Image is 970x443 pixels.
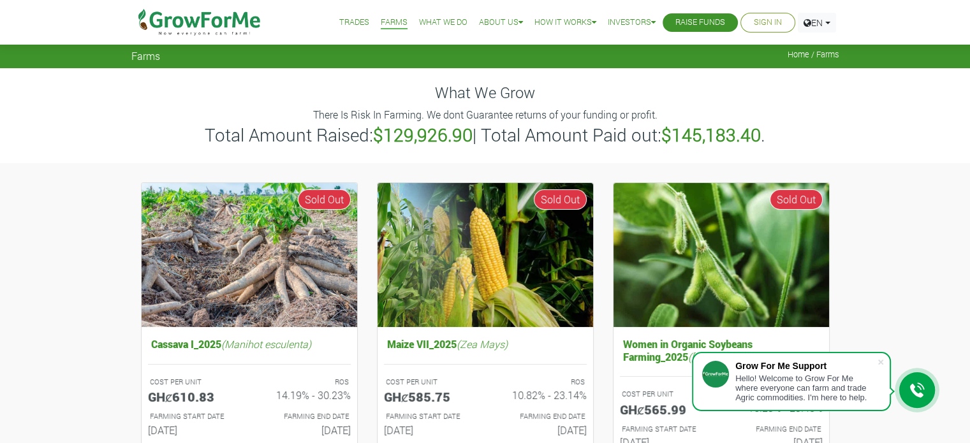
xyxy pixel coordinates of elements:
[620,335,823,365] h5: Women in Organic Soybeans Farming_2025
[735,374,877,402] div: Hello! Welcome to Grow For Me where everyone can farm and trade Agric commodities. I'm here to help.
[339,16,369,29] a: Trades
[373,123,473,147] b: $129,926.90
[419,16,467,29] a: What We Do
[620,402,712,417] h5: GHȼ565.99
[378,183,593,328] img: growforme image
[384,335,587,353] h5: Maize VII_2025
[381,16,408,29] a: Farms
[259,389,351,401] h6: 14.19% - 30.23%
[148,335,351,353] h5: Cassava I_2025
[661,123,761,147] b: $145,183.40
[384,389,476,404] h5: GHȼ585.75
[754,16,782,29] a: Sign In
[534,16,596,29] a: How it Works
[150,377,238,388] p: COST PER UNIT
[497,377,585,388] p: ROS
[261,377,349,388] p: ROS
[384,424,476,436] h6: [DATE]
[259,424,351,436] h6: [DATE]
[735,361,877,371] div: Grow For Me Support
[788,50,839,59] span: Home / Farms
[614,183,829,328] img: growforme image
[479,16,523,29] a: About Us
[133,107,837,122] p: There Is Risk In Farming. We dont Guarantee returns of your funding or profit.
[622,389,710,400] p: COST PER UNIT
[798,13,836,33] a: EN
[608,16,656,29] a: Investors
[457,337,508,351] i: (Zea Mays)
[221,337,311,351] i: (Manihot esculenta)
[131,50,160,62] span: Farms
[688,350,793,363] i: ([MEDICAL_DATA] max)
[298,189,351,210] span: Sold Out
[770,189,823,210] span: Sold Out
[133,124,837,146] h3: Total Amount Raised: | Total Amount Paid out: .
[386,411,474,422] p: FARMING START DATE
[131,84,839,102] h4: What We Grow
[148,424,240,436] h6: [DATE]
[622,424,710,435] p: FARMING START DATE
[261,411,349,422] p: FARMING END DATE
[534,189,587,210] span: Sold Out
[497,411,585,422] p: FARMING END DATE
[150,411,238,422] p: FARMING START DATE
[148,389,240,404] h5: GHȼ610.83
[733,424,821,435] p: FARMING END DATE
[142,183,357,328] img: growforme image
[495,389,587,401] h6: 10.82% - 23.14%
[495,424,587,436] h6: [DATE]
[675,16,725,29] a: Raise Funds
[731,402,823,414] h6: 10.23% - 23.48%
[386,377,474,388] p: COST PER UNIT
